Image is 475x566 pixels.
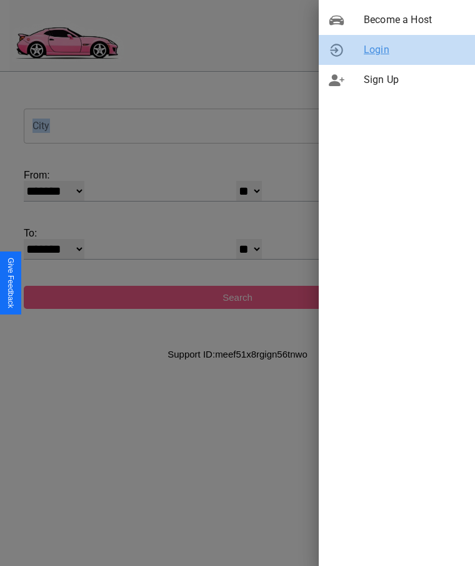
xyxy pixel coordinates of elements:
[319,65,475,95] div: Sign Up
[364,12,465,27] span: Become a Host
[6,258,15,308] div: Give Feedback
[319,5,475,35] div: Become a Host
[364,42,465,57] span: Login
[364,72,465,87] span: Sign Up
[319,35,475,65] div: Login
